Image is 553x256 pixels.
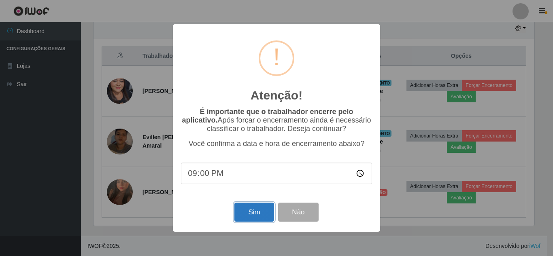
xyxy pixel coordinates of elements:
[234,203,274,222] button: Sim
[278,203,318,222] button: Não
[181,108,372,133] p: Após forçar o encerramento ainda é necessário classificar o trabalhador. Deseja continuar?
[251,88,302,103] h2: Atenção!
[181,140,372,148] p: Você confirma a data e hora de encerramento abaixo?
[182,108,353,124] b: É importante que o trabalhador encerre pelo aplicativo.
